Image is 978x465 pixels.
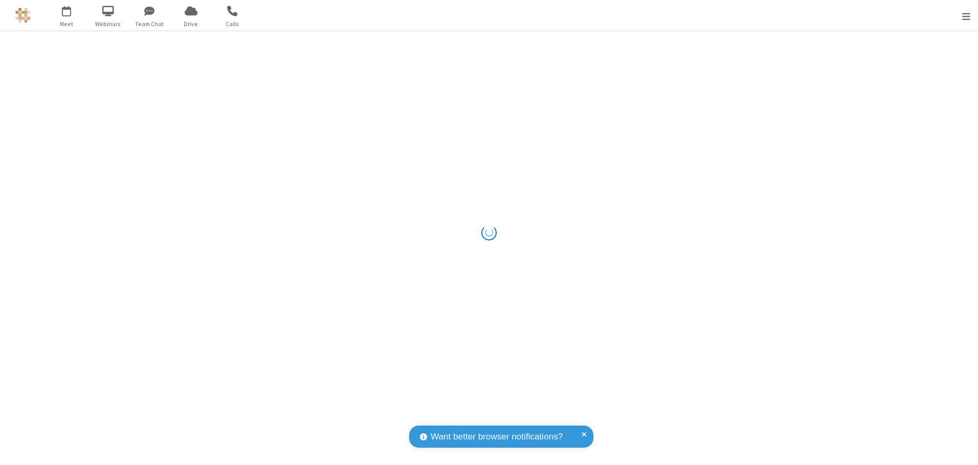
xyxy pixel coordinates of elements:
[431,430,563,444] span: Want better browser notifications?
[15,8,31,23] img: QA Selenium DO NOT DELETE OR CHANGE
[89,19,127,29] span: Webinars
[172,19,210,29] span: Drive
[130,19,169,29] span: Team Chat
[48,19,86,29] span: Meet
[213,19,252,29] span: Calls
